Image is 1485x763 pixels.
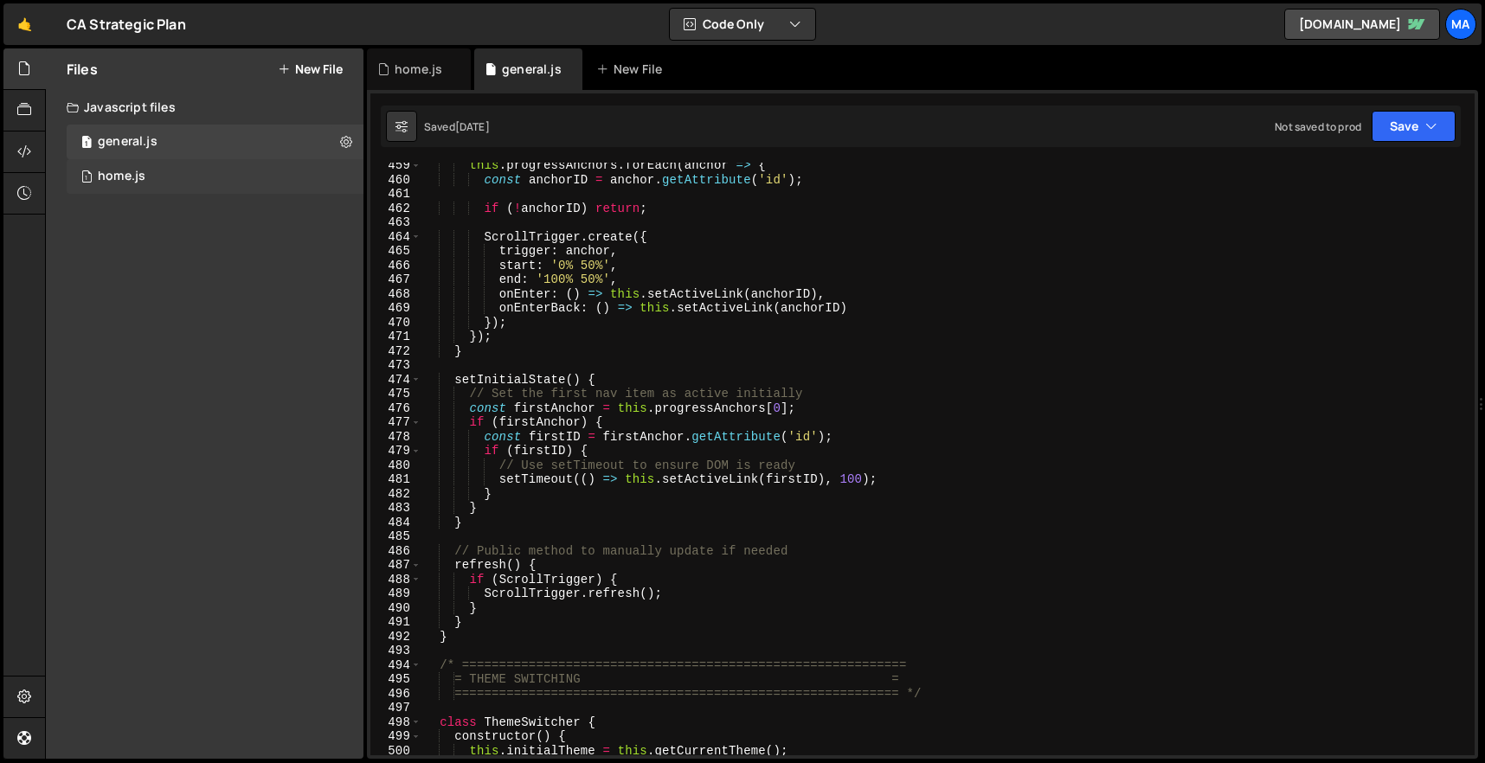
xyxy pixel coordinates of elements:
[370,529,421,544] div: 485
[502,61,562,78] div: general.js
[370,316,421,330] div: 470
[370,658,421,673] div: 494
[46,90,363,125] div: Javascript files
[370,687,421,702] div: 496
[1275,119,1361,134] div: Not saved to prod
[370,558,421,573] div: 487
[370,330,421,344] div: 471
[1284,9,1440,40] a: [DOMAIN_NAME]
[81,171,92,185] span: 1
[98,169,145,184] div: home.js
[370,187,421,202] div: 461
[370,672,421,687] div: 495
[370,444,421,458] div: 479
[455,119,490,134] div: [DATE]
[370,373,421,388] div: 474
[370,573,421,587] div: 488
[370,729,421,744] div: 499
[424,119,490,134] div: Saved
[98,134,157,150] div: general.js
[370,202,421,216] div: 462
[370,701,421,715] div: 497
[67,125,363,159] div: 17131/47264.js
[370,544,421,559] div: 486
[370,744,421,759] div: 500
[370,272,421,287] div: 467
[1445,9,1476,40] a: Ma
[1372,111,1456,142] button: Save
[370,458,421,473] div: 480
[370,644,421,658] div: 493
[370,472,421,487] div: 481
[370,387,421,401] div: 475
[370,587,421,601] div: 489
[370,358,421,373] div: 473
[81,137,92,151] span: 1
[370,158,421,173] div: 459
[370,715,421,730] div: 498
[370,501,421,516] div: 483
[67,14,186,35] div: CA Strategic Plan
[370,615,421,630] div: 491
[370,601,421,616] div: 490
[67,60,98,79] h2: Files
[596,61,669,78] div: New File
[370,215,421,230] div: 463
[278,62,343,76] button: New File
[370,230,421,245] div: 464
[370,415,421,430] div: 477
[370,630,421,644] div: 492
[370,516,421,530] div: 484
[395,61,442,78] div: home.js
[370,401,421,416] div: 476
[370,287,421,302] div: 468
[370,430,421,445] div: 478
[370,487,421,502] div: 482
[370,259,421,273] div: 466
[370,173,421,188] div: 460
[370,344,421,359] div: 472
[670,9,815,40] button: Code Only
[370,301,421,316] div: 469
[370,244,421,259] div: 465
[3,3,46,45] a: 🤙
[67,159,363,194] div: 17131/47267.js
